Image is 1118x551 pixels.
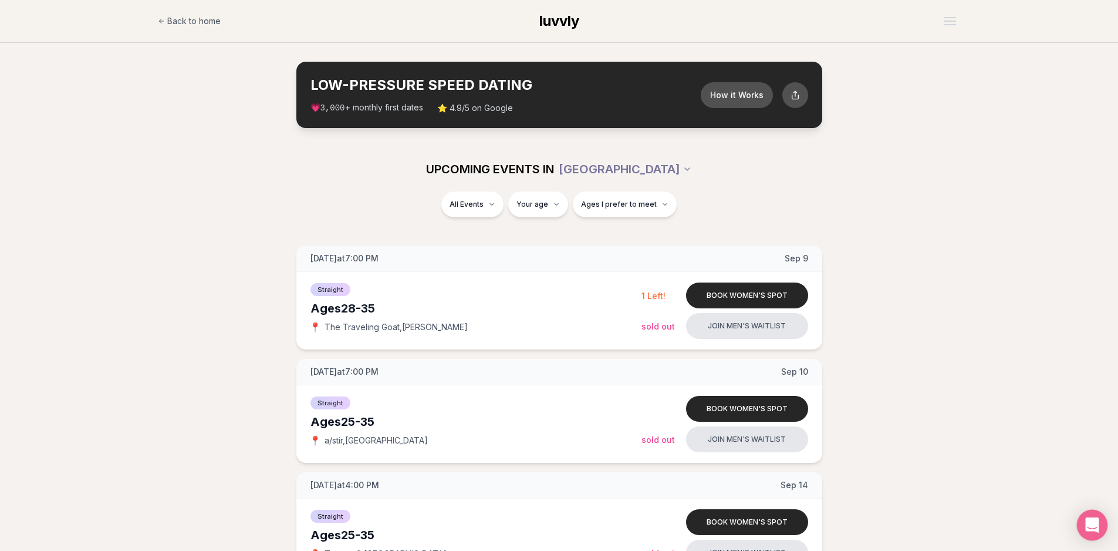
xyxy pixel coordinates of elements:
div: Ages 28-35 [310,300,641,317]
a: Back to home [158,9,221,33]
span: Sep 9 [785,253,808,264]
span: ⭐ 4.9/5 on Google [437,102,513,114]
span: 📍 [310,436,320,445]
span: Sep 10 [781,366,808,378]
span: Straight [310,283,350,296]
span: [DATE] at 7:00 PM [310,253,379,264]
span: Back to home [167,15,221,27]
span: 3,000 [320,103,345,113]
span: 📍 [310,322,320,332]
span: a/stir , [GEOGRAPHIC_DATA] [325,435,428,446]
div: Ages 25-35 [310,527,641,543]
span: 1 Left! [641,291,666,301]
button: Join men's waitlist [686,313,808,339]
span: Sep 14 [781,479,808,491]
div: Open Intercom Messenger [1077,510,1108,541]
h2: LOW-PRESSURE SPEED DATING [310,76,701,95]
span: luvvly [539,12,579,29]
button: Your age [508,191,568,217]
span: All Events [450,200,484,209]
span: [DATE] at 7:00 PM [310,366,379,378]
span: The Traveling Goat , [PERSON_NAME] [325,321,468,333]
span: UPCOMING EVENTS IN [426,161,554,177]
span: Your age [516,200,548,209]
div: Ages 25-35 [310,414,641,430]
button: Join men's waitlist [686,426,808,452]
span: Straight [310,397,350,409]
button: Ages I prefer to meet [573,191,677,217]
span: Ages I prefer to meet [581,200,657,209]
span: Sold Out [641,435,675,445]
button: Book women's spot [686,283,808,308]
button: Book women's spot [686,509,808,535]
button: Open menu [940,12,961,30]
button: [GEOGRAPHIC_DATA] [559,156,692,182]
button: All Events [441,191,504,217]
a: luvvly [539,12,579,31]
button: Book women's spot [686,396,808,422]
span: Straight [310,510,350,523]
span: Sold Out [641,321,675,331]
span: 💗 + monthly first dates [310,102,423,114]
span: [DATE] at 4:00 PM [310,479,379,491]
button: How it Works [701,82,773,108]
